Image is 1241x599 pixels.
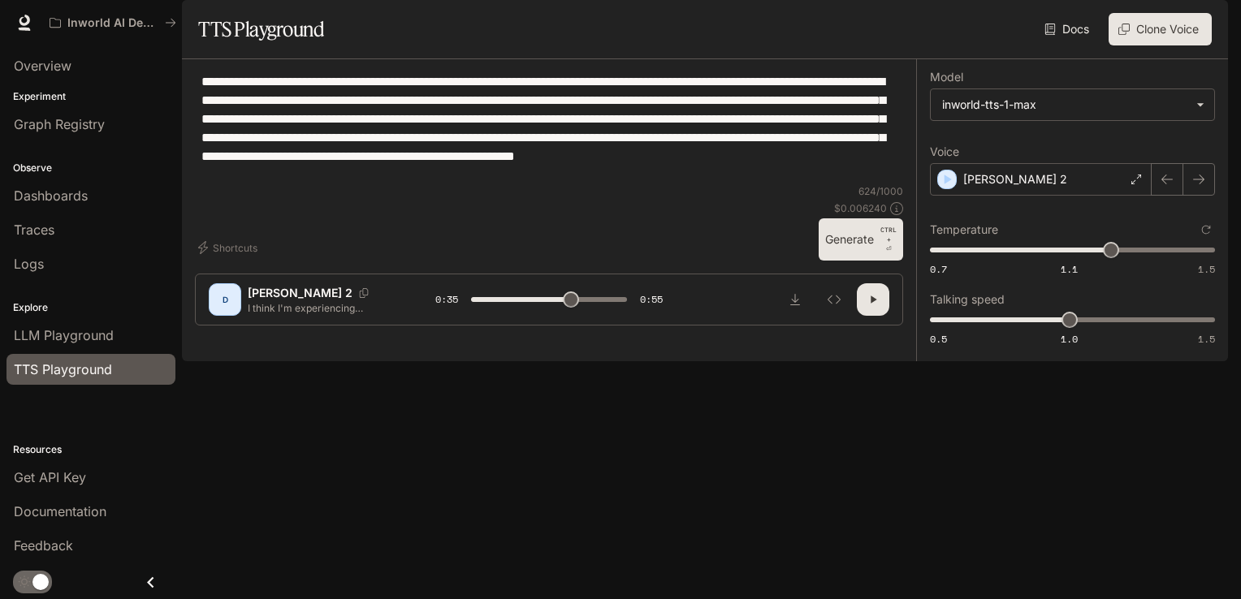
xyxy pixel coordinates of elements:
span: 1.1 [1061,262,1078,276]
button: Shortcuts [195,235,264,261]
span: 0:55 [640,291,663,308]
p: ⏎ [880,225,897,254]
button: Download audio [779,283,811,316]
p: Inworld AI Demos [67,16,158,30]
button: All workspaces [42,6,184,39]
button: Clone Voice [1109,13,1212,45]
button: GenerateCTRL +⏎ [819,218,903,261]
button: Copy Voice ID [352,288,375,298]
div: D [212,287,238,312]
div: inworld-tts-1-max [931,89,1214,120]
p: Voice [930,146,959,157]
p: [PERSON_NAME] 2 [248,285,352,301]
span: 0:35 [435,291,458,308]
span: 0.7 [930,262,947,276]
p: [PERSON_NAME] 2 [963,171,1067,187]
button: Inspect [818,283,850,316]
p: 624 / 1000 [858,184,903,198]
h1: TTS Playground [198,13,324,45]
p: I think I'm experiencing [MEDICAL_DATA]. In psychopathology, [MEDICAL_DATA] is a condition in whi... [248,301,396,315]
span: 0.5 [930,332,947,346]
p: Temperature [930,224,998,235]
span: 1.5 [1198,262,1215,276]
span: 1.5 [1198,332,1215,346]
span: 1.0 [1061,332,1078,346]
a: Docs [1041,13,1096,45]
p: Talking speed [930,294,1005,305]
div: inworld-tts-1-max [942,97,1188,113]
p: CTRL + [880,225,897,244]
button: Reset to default [1197,221,1215,239]
p: Model [930,71,963,83]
